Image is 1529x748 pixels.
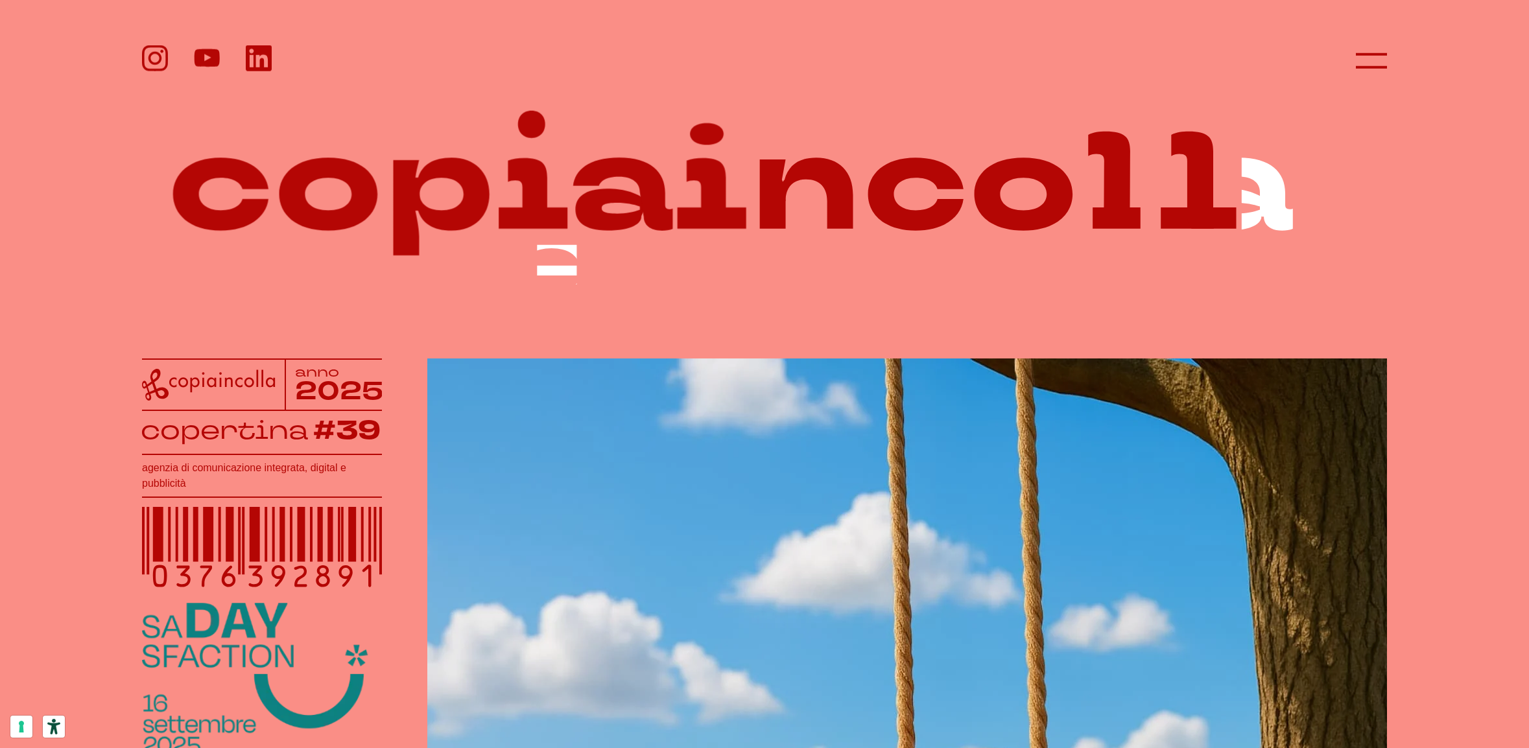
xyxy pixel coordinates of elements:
button: Strumenti di accessibilità [43,716,65,738]
tspan: copertina [141,414,308,447]
tspan: anno [295,362,339,380]
tspan: #39 [313,413,381,449]
h1: agenzia di comunicazione integrata, digital e pubblicità [142,460,382,491]
tspan: 2025 [295,374,383,408]
button: Le tue preferenze relative al consenso per le tecnologie di tracciamento [10,716,32,738]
